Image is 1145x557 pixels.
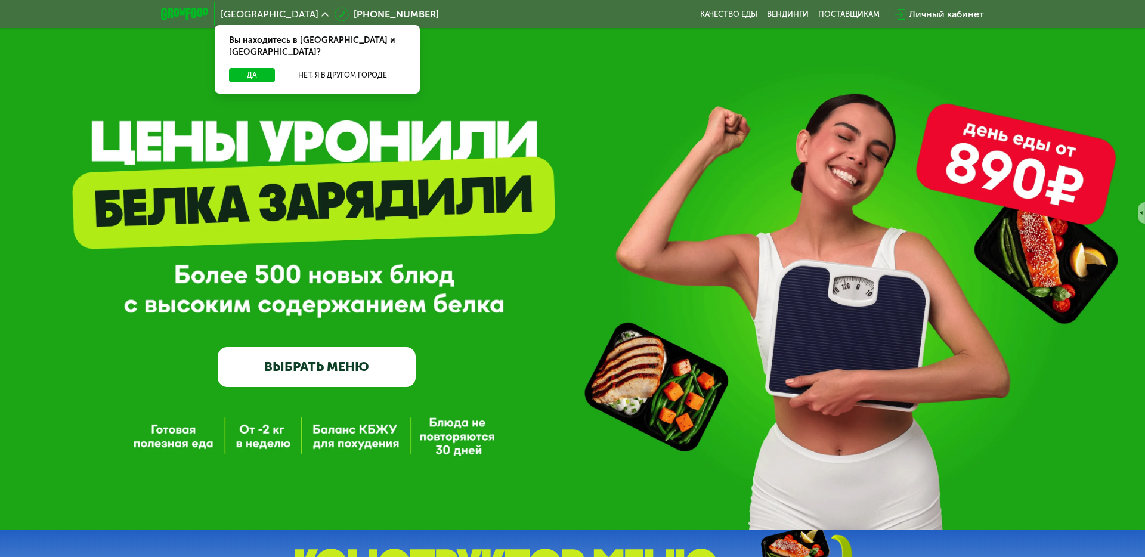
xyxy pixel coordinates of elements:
button: Нет, я в другом городе [280,68,406,82]
span: [GEOGRAPHIC_DATA] [221,10,318,19]
a: ВЫБРАТЬ МЕНЮ [218,347,416,387]
a: Вендинги [767,10,809,19]
div: Вы находитесь в [GEOGRAPHIC_DATA] и [GEOGRAPHIC_DATA]? [215,25,420,68]
a: Качество еды [700,10,757,19]
a: [PHONE_NUMBER] [335,7,439,21]
button: Да [229,68,275,82]
div: Личный кабинет [909,7,984,21]
div: поставщикам [818,10,880,19]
